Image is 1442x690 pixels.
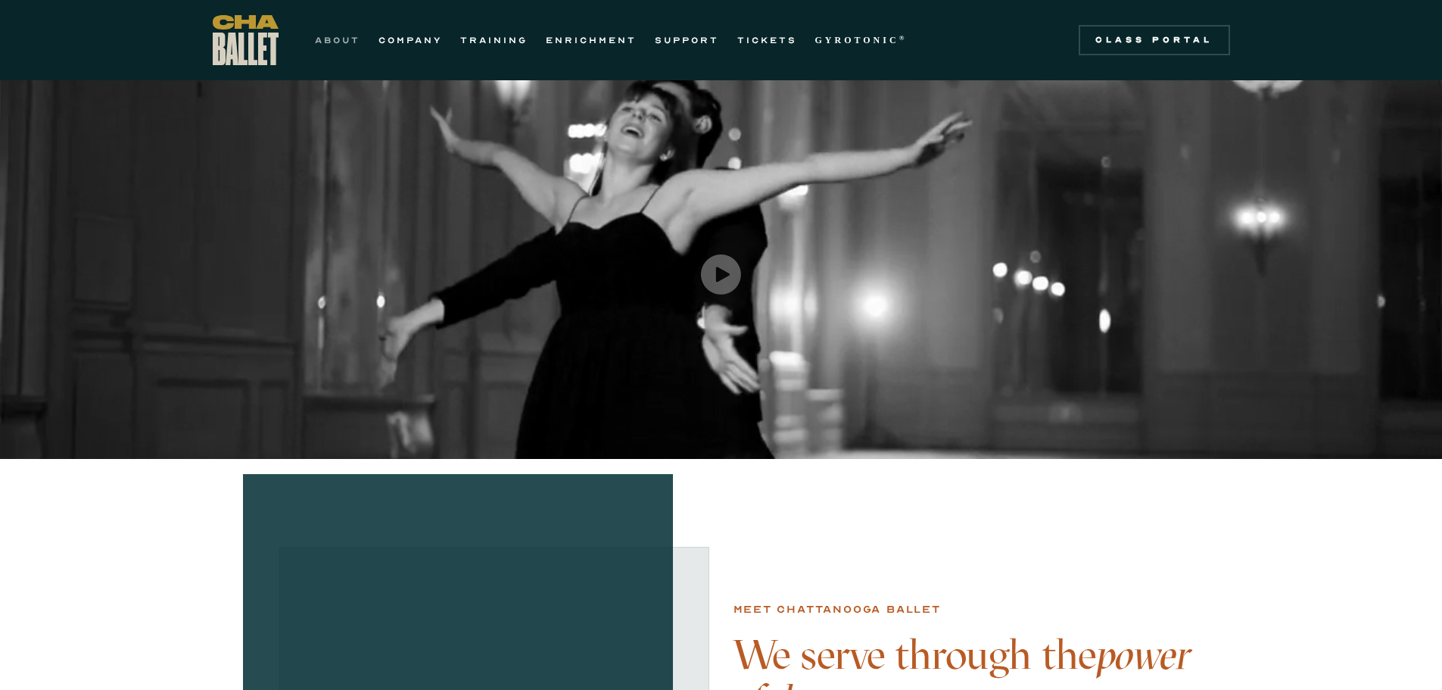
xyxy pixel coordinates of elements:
a: Class Portal [1079,25,1230,55]
div: Meet chattanooga ballet [733,601,941,619]
a: GYROTONIC® [815,31,908,49]
strong: GYROTONIC [815,35,899,45]
a: home [213,15,279,65]
div: Class Portal [1088,34,1221,46]
sup: ® [899,34,908,42]
a: TRAINING [460,31,528,49]
a: ABOUT [315,31,360,49]
a: COMPANY [378,31,442,49]
a: ENRICHMENT [546,31,637,49]
a: SUPPORT [655,31,719,49]
a: TICKETS [737,31,797,49]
